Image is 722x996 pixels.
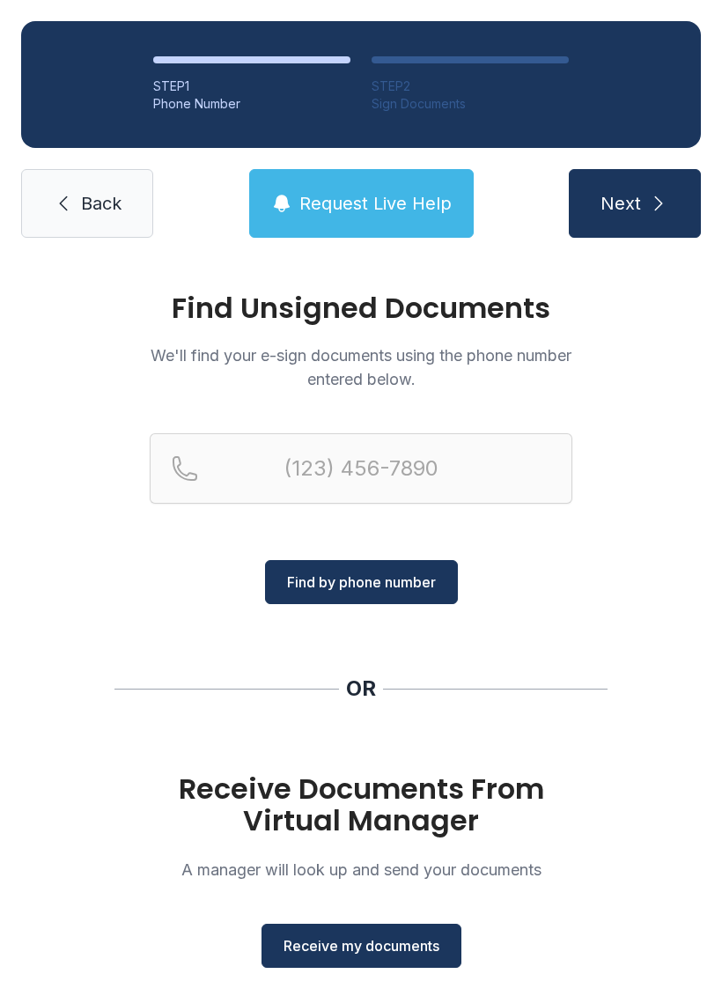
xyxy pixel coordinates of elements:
[153,95,350,113] div: Phone Number
[150,773,572,837] h1: Receive Documents From Virtual Manager
[372,77,569,95] div: STEP 2
[153,77,350,95] div: STEP 1
[372,95,569,113] div: Sign Documents
[284,935,439,956] span: Receive my documents
[600,191,641,216] span: Next
[150,294,572,322] h1: Find Unsigned Documents
[150,858,572,882] p: A manager will look up and send your documents
[299,191,452,216] span: Request Live Help
[150,433,572,504] input: Reservation phone number
[287,572,436,593] span: Find by phone number
[346,675,376,703] div: OR
[81,191,122,216] span: Back
[150,343,572,391] p: We'll find your e-sign documents using the phone number entered below.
